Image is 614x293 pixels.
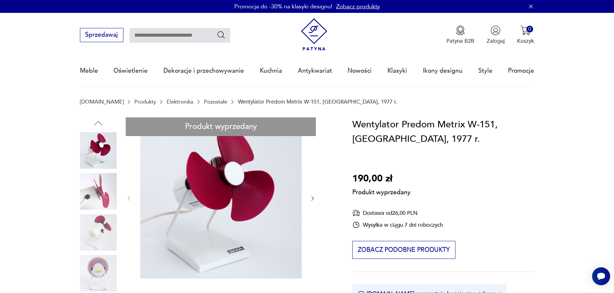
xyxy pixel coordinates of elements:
[352,241,455,259] button: Zobacz podobne produkty
[491,25,501,35] img: Ikonka użytkownika
[455,25,465,35] img: Ikona medalu
[352,209,443,217] div: Dostawa od 26,00 PLN
[80,56,98,86] a: Meble
[238,99,397,105] p: Wentylator Predom Metrix W-151, [GEOGRAPHIC_DATA], 1977 r.
[521,25,531,35] img: Ikona koszyka
[446,37,474,45] p: Patyna B2B
[478,56,492,86] a: Style
[387,56,407,86] a: Klasyki
[163,56,244,86] a: Dekoracje i przechowywanie
[517,25,534,45] button: 0Koszyk
[298,56,332,86] a: Antykwariat
[347,56,372,86] a: Nowości
[336,3,380,11] a: Zobacz produkty
[446,25,474,45] button: Patyna B2B
[167,99,193,105] a: Elektronika
[80,33,123,38] a: Sprzedawaj
[526,26,533,32] div: 0
[80,28,123,42] button: Sprzedawaj
[508,56,534,86] a: Promocje
[234,3,332,11] p: Promocja do -30% na klasyki designu!
[113,56,148,86] a: Oświetlenie
[423,56,463,86] a: Ikony designu
[352,186,411,197] p: Produkt wyprzedany
[352,209,360,217] img: Ikona dostawy
[260,56,282,86] a: Kuchnia
[487,25,505,45] button: Zaloguj
[487,37,505,45] p: Zaloguj
[80,99,124,105] a: [DOMAIN_NAME]
[517,37,534,45] p: Koszyk
[217,30,226,40] button: Szukaj
[352,171,411,186] p: 190,00 zł
[298,18,330,51] img: Patyna - sklep z meblami i dekoracjami vintage
[352,117,534,147] h1: Wentylator Predom Metrix W-151, [GEOGRAPHIC_DATA], 1977 r.
[134,99,156,105] a: Produkty
[592,267,610,285] iframe: Smartsupp widget button
[352,221,443,229] div: Wysyłka w ciągu 7 dni roboczych
[446,25,474,45] a: Ikona medaluPatyna B2B
[204,99,227,105] a: Pozostałe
